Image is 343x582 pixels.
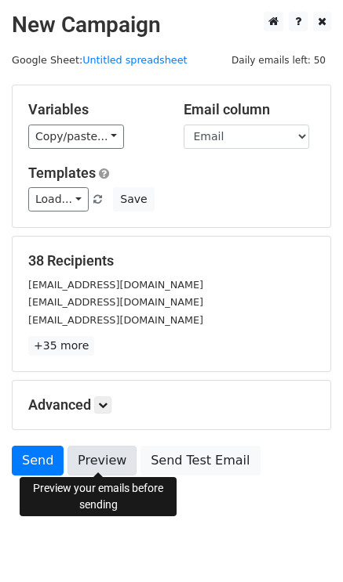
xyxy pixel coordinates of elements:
[226,52,331,69] span: Daily emails left: 50
[28,252,315,269] h5: 38 Recipients
[28,314,203,326] small: [EMAIL_ADDRESS][DOMAIN_NAME]
[12,446,64,475] a: Send
[20,477,177,516] div: Preview your emails before sending
[82,54,187,66] a: Untitled spreadsheet
[68,446,137,475] a: Preview
[265,507,343,582] iframe: Chat Widget
[28,296,203,308] small: [EMAIL_ADDRESS][DOMAIN_NAME]
[12,54,188,66] small: Google Sheet:
[28,164,96,181] a: Templates
[12,12,331,38] h2: New Campaign
[140,446,260,475] a: Send Test Email
[28,101,160,118] h5: Variables
[28,125,124,149] a: Copy/paste...
[28,336,94,356] a: +35 more
[265,507,343,582] div: 聊天小组件
[113,187,154,211] button: Save
[28,396,315,414] h5: Advanced
[28,187,89,211] a: Load...
[184,101,316,118] h5: Email column
[28,279,203,291] small: [EMAIL_ADDRESS][DOMAIN_NAME]
[226,54,331,66] a: Daily emails left: 50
